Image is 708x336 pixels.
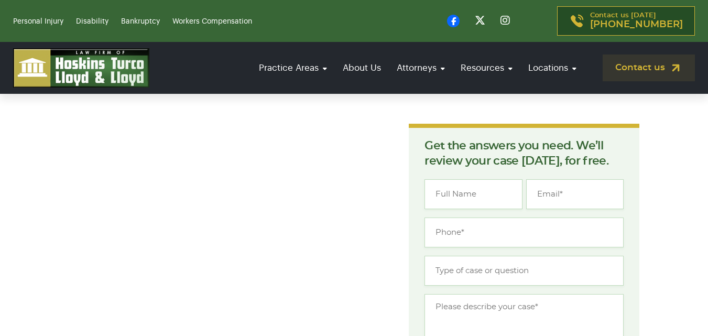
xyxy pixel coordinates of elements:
a: Personal Injury [13,18,63,25]
input: Email* [526,179,624,209]
input: Full Name [424,179,522,209]
span: [PHONE_NUMBER] [590,19,683,30]
a: Locations [523,53,582,83]
a: Contact us [DATE][PHONE_NUMBER] [557,6,695,36]
a: Bankruptcy [121,18,160,25]
input: Phone* [424,218,624,247]
a: Attorneys [391,53,450,83]
a: Disability [76,18,108,25]
input: Type of case or question [424,256,624,286]
p: Get the answers you need. We’ll review your case [DATE], for free. [424,138,624,169]
a: About Us [337,53,386,83]
a: Contact us [603,55,695,81]
a: Resources [455,53,518,83]
p: Contact us [DATE] [590,12,683,30]
a: Workers Compensation [172,18,252,25]
img: logo [13,48,149,88]
a: Practice Areas [254,53,332,83]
